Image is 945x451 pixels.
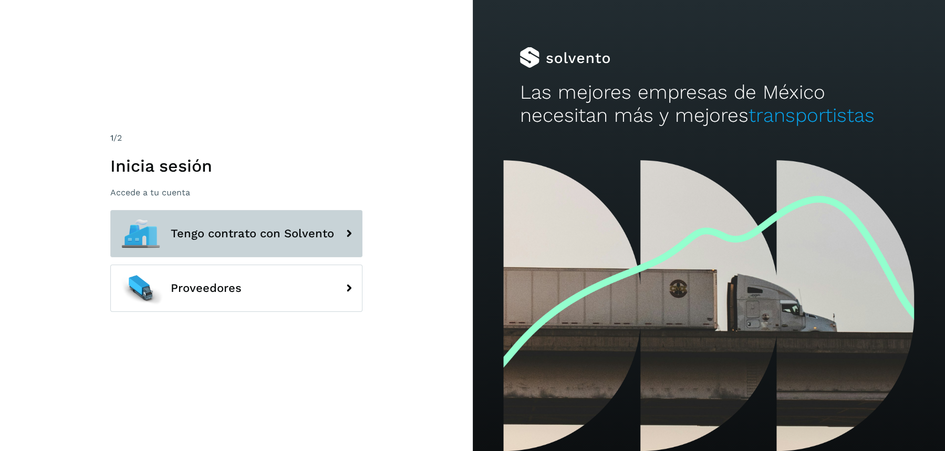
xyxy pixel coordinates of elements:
span: Proveedores [171,282,242,295]
span: 1 [110,133,113,143]
span: transportistas [748,104,874,127]
button: Tengo contrato con Solvento [110,210,362,257]
button: Proveedores [110,265,362,312]
p: Accede a tu cuenta [110,187,362,197]
h2: Las mejores empresas de México necesitan más y mejores [520,81,898,128]
span: Tengo contrato con Solvento [171,227,334,240]
h1: Inicia sesión [110,156,362,176]
div: /2 [110,132,362,144]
